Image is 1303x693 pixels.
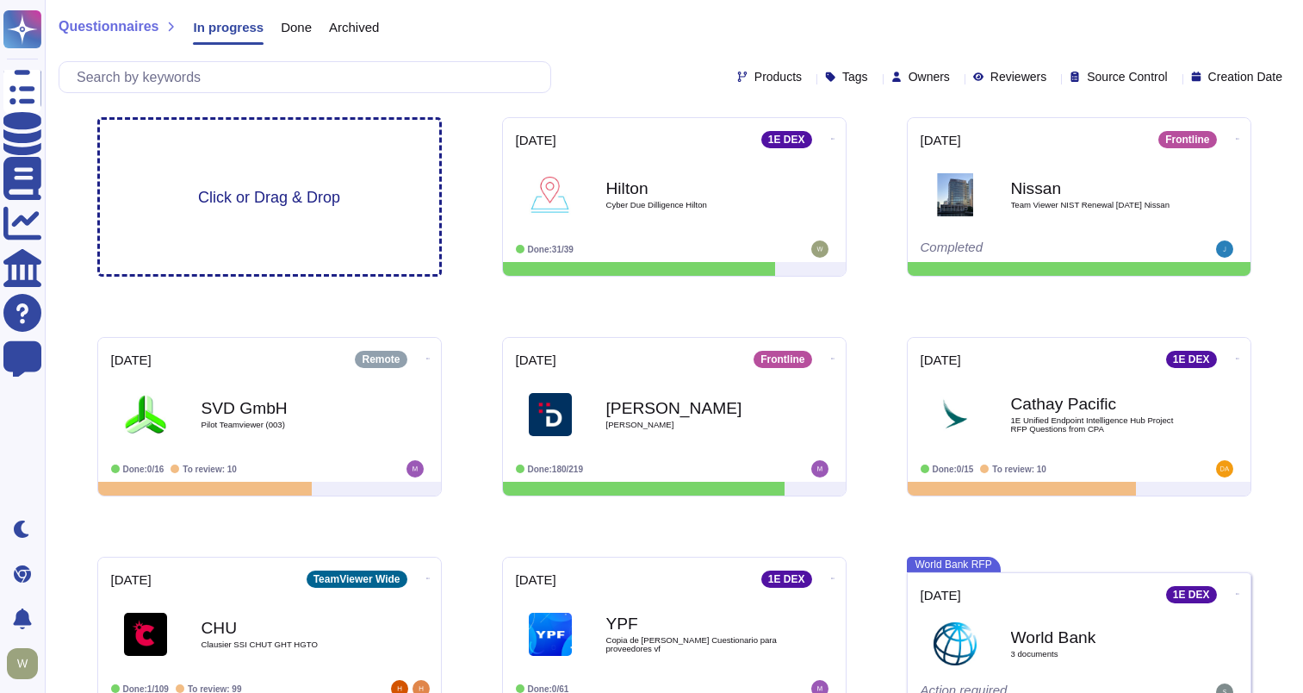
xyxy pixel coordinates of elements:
[123,465,164,474] span: Done: 0/16
[202,640,374,649] span: Clausier SSI CHUT GHT HGTO
[281,21,312,34] span: Done
[406,460,424,478] img: user
[529,173,572,216] img: Logo
[202,400,374,416] b: SVD GmbH
[909,71,950,83] span: Owners
[3,645,50,683] button: user
[606,636,779,652] span: Copia de [PERSON_NAME] Cuestionario para proveedores vf
[307,571,407,588] div: TeamViewer Wide
[529,613,572,656] img: Logo
[68,62,550,92] input: Search by keywords
[528,245,574,254] span: Done: 31/39
[516,353,556,366] span: [DATE]
[329,21,379,34] span: Archived
[934,393,977,436] img: Logo
[842,71,868,83] span: Tags
[1166,351,1217,368] div: 1E DEX
[1087,71,1167,83] span: Source Control
[1216,460,1233,478] img: user
[933,465,974,474] span: Done: 0/15
[606,421,779,429] span: [PERSON_NAME]
[59,20,158,34] span: Questionnaires
[111,573,152,586] span: [DATE]
[1011,180,1183,197] b: Nissan
[606,615,779,632] b: YPF
[202,421,374,429] span: Pilot Teamviewer (003)
[183,465,237,474] span: To review: 10
[761,571,812,588] div: 1E DEX
[1011,416,1183,433] span: 1E Unified Endpoint Intelligence Hub Project RFP Questions from CPA
[754,351,811,368] div: Frontline
[606,180,779,197] b: Hilton
[921,134,961,147] span: [DATE]
[990,71,1046,83] span: Reviewers
[921,589,961,602] span: [DATE]
[921,353,961,366] span: [DATE]
[907,557,1001,572] span: World Bank RFP
[992,465,1046,474] span: To review: 10
[1166,586,1217,603] div: 1E DEX
[921,240,1132,258] div: Completed
[934,173,977,216] img: Logo
[111,353,152,366] span: [DATE]
[934,622,977,665] img: Logo
[761,131,812,148] div: 1E DEX
[811,240,828,258] img: user
[1011,201,1183,209] span: Team Viewer NIST Renewal [DATE] Nissan
[606,201,779,209] span: Cyber Due Dilligence Hilton
[202,620,374,636] b: CHU
[7,648,38,679] img: user
[124,393,167,436] img: Logo
[754,71,802,83] span: Products
[528,465,584,474] span: Done: 180/219
[1011,650,1183,659] span: 3 document s
[355,351,406,368] div: Remote
[1208,71,1282,83] span: Creation Date
[1158,131,1216,148] div: Frontline
[193,21,264,34] span: In progress
[1011,629,1183,646] b: World Bank
[606,400,779,416] b: [PERSON_NAME]
[124,613,167,656] img: Logo
[516,573,556,586] span: [DATE]
[811,460,828,478] img: user
[529,393,572,436] img: Logo
[516,134,556,147] span: [DATE]
[1011,396,1183,412] b: Cathay Pacific
[198,190,340,205] span: Click or Drag & Drop
[1216,240,1233,258] img: user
